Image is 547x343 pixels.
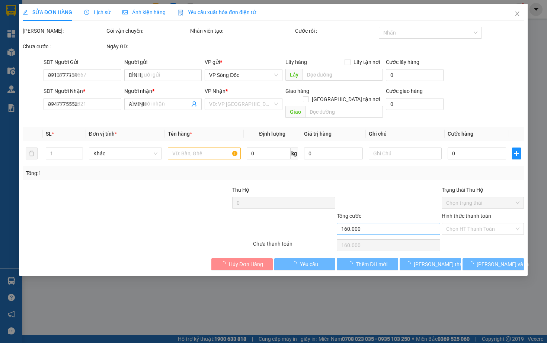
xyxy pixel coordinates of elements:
span: Hủy Đơn Hàng [229,260,263,268]
span: Định lượng [259,131,286,137]
span: Yêu cầu xuất hóa đơn điện tử [178,9,256,15]
div: VP gửi [205,58,282,66]
span: loading [348,261,356,266]
span: Giao hàng [285,88,309,94]
th: Ghi chú [366,127,445,141]
span: Giá trị hàng [304,131,332,137]
span: [PERSON_NAME] và In [477,260,529,268]
div: Tổng: 1 [26,169,211,177]
span: plus [513,151,521,156]
span: Yêu cầu [300,260,318,268]
div: Chưa thanh toán [253,240,336,253]
span: VP Sông Đốc [209,69,278,81]
span: picture [123,10,128,15]
button: [PERSON_NAME] và In [463,258,524,270]
img: icon [178,10,184,16]
span: [GEOGRAPHIC_DATA] tận nơi [309,95,383,103]
div: Ngày GD: [107,42,189,51]
div: SĐT Người Nhận [44,87,121,95]
input: VD: Bàn, Ghế [168,148,241,159]
span: Lấy tận nơi [351,58,383,66]
span: Lấy hàng [285,59,307,65]
input: Cước lấy hàng [386,69,444,81]
button: Hủy Đơn Hàng [211,258,273,270]
input: Dọc đường [305,106,383,118]
input: Dọc đường [303,69,383,81]
div: [PERSON_NAME]: [23,27,105,35]
label: Cước lấy hàng [386,59,420,65]
div: Trạng thái Thu Hộ [442,186,524,194]
div: Người gửi [124,58,202,66]
div: Chưa cước : [23,42,105,51]
span: SL [46,131,52,137]
span: Thu Hộ [232,187,249,193]
span: close [515,11,521,17]
span: VP Nhận [205,88,226,94]
span: loading [221,261,229,266]
span: clock-circle [84,10,90,15]
input: Ghi Chú [369,148,442,159]
div: Cước rồi : [295,27,377,35]
input: Cước giao hàng [386,98,444,110]
span: Khác [93,148,157,159]
span: Ảnh kiện hàng [123,9,166,15]
button: Thêm ĐH mới [337,258,399,270]
span: Đơn vị tính [89,131,117,137]
span: loading [406,261,414,266]
button: plus [512,148,521,159]
span: [PERSON_NAME] thay đổi [414,260,474,268]
span: kg [291,148,298,159]
div: Gói vận chuyển: [107,27,189,35]
label: Hình thức thanh toán [442,213,491,219]
button: Close [507,4,528,25]
span: user-add [192,101,198,107]
span: Giao [285,106,305,118]
span: SỬA ĐƠN HÀNG [23,9,72,15]
button: delete [26,148,38,159]
span: Cước hàng [448,131,473,137]
span: edit [23,10,28,15]
span: Thêm ĐH mới [356,260,388,268]
span: Chọn trạng thái [446,197,519,208]
span: loading [469,261,477,266]
span: Tổng cước [337,213,362,219]
span: Lấy [285,69,303,81]
button: Yêu cầu [274,258,336,270]
div: Người nhận [124,87,202,95]
span: loading [292,261,300,266]
span: Lịch sử [84,9,111,15]
label: Cước giao hàng [386,88,423,94]
div: SĐT Người Gửi [44,58,121,66]
button: [PERSON_NAME] thay đổi [400,258,461,270]
span: Tên hàng [168,131,192,137]
div: Nhân viên tạo: [191,27,294,35]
